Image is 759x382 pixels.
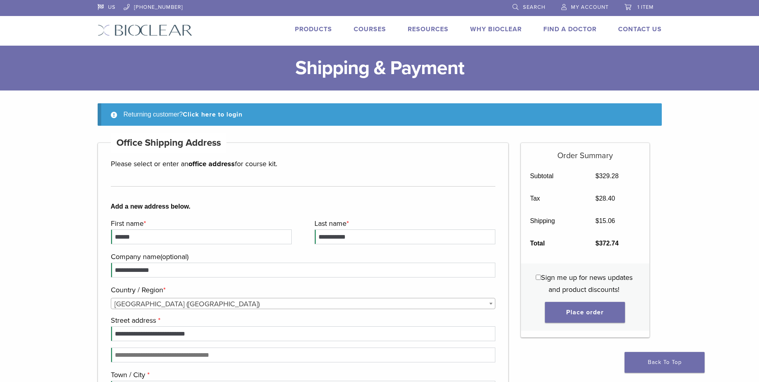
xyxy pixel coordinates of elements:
img: Bioclear [98,24,192,36]
bdi: 28.40 [595,195,615,202]
span: $ [595,173,599,179]
span: $ [595,195,599,202]
strong: office address [188,159,235,168]
span: $ [595,217,599,224]
a: Contact Us [618,25,662,33]
a: Click here to login [183,111,242,119]
label: Street address [111,314,494,326]
p: Please select or enter an for course kit. [111,158,496,170]
th: Subtotal [521,165,587,187]
h4: Office Shipping Address [111,133,227,153]
span: Country / Region [111,298,496,309]
a: Products [295,25,332,33]
th: Shipping [521,210,587,232]
label: Last name [314,217,493,229]
span: 1 item [637,4,654,10]
a: Resources [408,25,449,33]
a: Back To Top [625,352,705,373]
th: Tax [521,187,587,210]
a: Courses [354,25,386,33]
label: Town / City [111,369,494,381]
th: Total [521,232,587,255]
span: My Account [571,4,609,10]
b: Add a new address below. [111,202,496,211]
label: First name [111,217,290,229]
span: (optional) [160,252,188,261]
h5: Order Summary [521,143,649,161]
div: Returning customer? [98,103,662,126]
button: Place order [545,302,625,323]
span: $ [595,240,599,247]
bdi: 372.74 [595,240,619,247]
a: Why Bioclear [470,25,522,33]
span: Sign me up for news updates and product discounts! [541,273,633,294]
bdi: 15.06 [595,217,615,224]
bdi: 329.28 [595,173,619,179]
label: Country / Region [111,284,494,296]
span: Search [523,4,545,10]
span: United States (US) [111,298,495,310]
input: Sign me up for news updates and product discounts! [536,275,541,280]
a: Find A Doctor [543,25,597,33]
label: Company name [111,251,494,263]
